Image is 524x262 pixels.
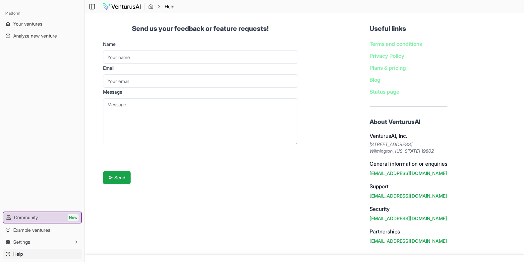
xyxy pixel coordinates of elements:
[103,65,114,71] label: Email
[370,227,447,235] h4: Partnerships
[3,19,82,29] a: Your ventures
[370,193,447,199] a: [EMAIL_ADDRESS][DOMAIN_NAME]
[370,170,447,176] a: [EMAIL_ADDRESS][DOMAIN_NAME]
[165,3,174,10] span: Help
[3,249,82,259] a: Help
[370,52,404,59] a: Privacy Policy
[3,212,81,223] a: CommunityNew
[370,160,447,168] h4: General information or enquiries
[103,171,131,184] button: Send
[370,41,422,47] a: Terms and conditions
[102,3,141,11] img: logo
[3,225,82,235] a: Example ventures
[13,227,50,233] span: Example ventures
[370,182,447,190] h4: Support
[13,251,23,257] span: Help
[13,33,57,39] span: Analyze new venture
[13,21,42,27] span: Your ventures
[370,117,447,127] h3: About VenturusAI
[13,239,30,245] span: Settings
[370,216,447,221] a: [EMAIL_ADDRESS][DOMAIN_NAME]
[370,238,447,244] a: [EMAIL_ADDRESS][DOMAIN_NAME]
[14,214,38,221] span: Community
[370,64,406,71] a: Plans & pricing
[103,74,298,88] input: Your email
[370,205,447,213] h4: Security
[3,8,82,19] div: Platform
[103,41,116,47] label: Name
[370,24,447,33] h3: Useful links
[103,89,122,95] label: Message
[103,24,298,33] h1: Send us your feedback or feature requests!
[370,76,380,83] a: Blog
[103,50,298,64] input: Your name
[370,132,447,140] h4: VenturusAI, Inc.
[3,31,82,41] a: Analyze new venture
[148,3,174,10] nav: breadcrumb
[370,88,399,95] a: Status page
[68,214,79,221] span: New
[3,237,82,247] button: Settings
[370,141,447,154] address: [STREET_ADDRESS] Wilmington, [US_STATE] 19802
